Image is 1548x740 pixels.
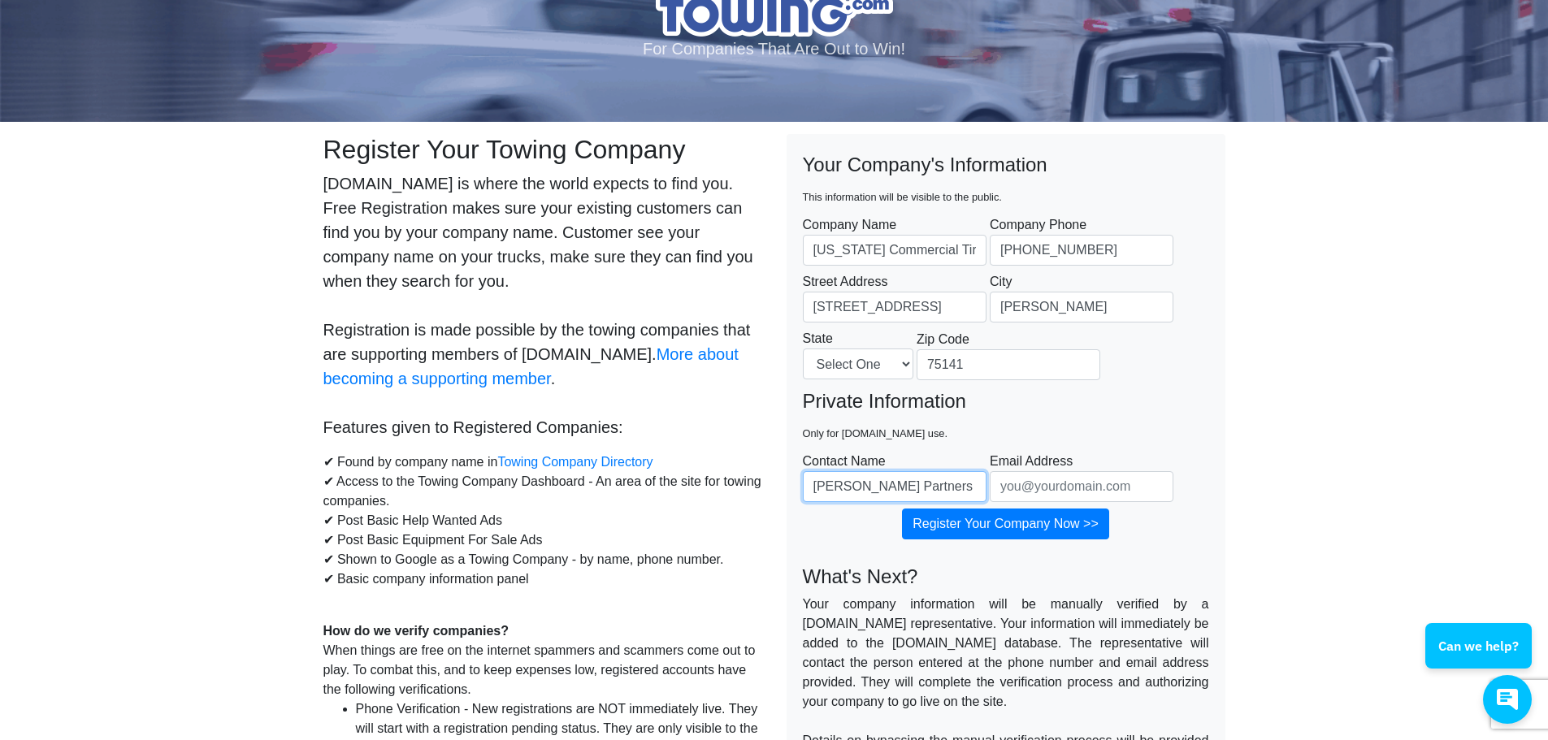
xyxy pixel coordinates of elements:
[803,471,986,502] input: Contact Name
[803,452,986,502] label: Contact Name
[803,191,1002,203] small: This information will be visible to the public.
[497,455,653,469] a: Towing Company Directory
[990,272,1173,322] label: City
[917,330,1100,380] label: Zip Code
[990,235,1173,266] input: Company Phone
[990,471,1173,502] input: Email Address
[803,348,913,379] select: State
[323,345,739,387] a: More about becoming a supporting member
[902,508,1109,539] input: Register Your Company Now >>
[803,235,986,266] input: Company Name
[803,292,986,322] input: Street Address
[323,134,762,165] h2: Register Your Towing Company
[990,292,1173,322] input: City
[803,565,1209,589] h4: What's Next?
[323,418,623,436] strong: Features given to Registered Companies:
[323,624,509,638] strong: How do we verify companies?
[803,387,1209,445] legend: Private Information
[803,272,986,322] label: Street Address
[803,150,1209,209] legend: Your Company's Information
[990,215,1173,266] label: Company Phone
[990,452,1173,502] label: Email Address
[803,427,948,439] small: Only for [DOMAIN_NAME] use.
[323,452,762,608] p: ✔ Found by company name in ✔ Access to the Towing Company Dashboard - An area of the site for tow...
[917,349,1100,380] input: Zip Code
[20,37,1528,61] p: For Companies That Are Out to Win!
[803,329,913,379] label: State
[1413,578,1548,740] iframe: Conversations
[803,215,986,266] label: Company Name
[323,171,762,439] p: [DOMAIN_NAME] is where the world expects to find you. Free Registration makes sure your existing ...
